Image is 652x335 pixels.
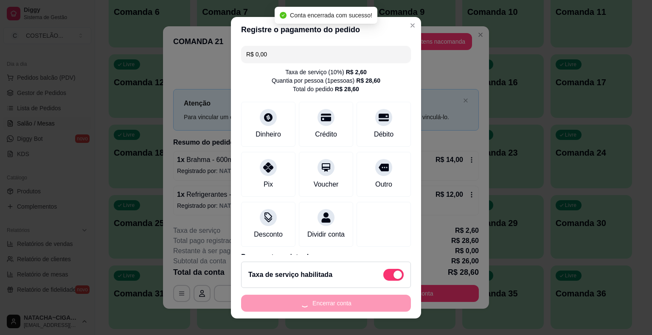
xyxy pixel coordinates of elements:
div: R$ 28,60 [335,85,359,93]
p: Pagamento registrados [241,252,411,262]
div: Quantia por pessoa ( 1 pessoas) [272,76,380,85]
div: R$ 2,60 [346,68,367,76]
span: check-circle [280,12,287,19]
div: Crédito [315,129,337,140]
div: Pix [264,179,273,190]
div: Taxa de serviço ( 10 %) [285,68,367,76]
span: Conta encerrada com sucesso! [290,12,372,19]
header: Registre o pagamento do pedido [231,17,421,42]
div: Total do pedido [293,85,359,93]
button: Close [406,19,419,32]
div: Débito [374,129,393,140]
div: Desconto [254,229,283,240]
div: R$ 28,60 [356,76,380,85]
div: Voucher [314,179,339,190]
h2: Taxa de serviço habilitada [248,270,332,280]
div: Dividir conta [307,229,345,240]
div: Outro [375,179,392,190]
div: Dinheiro [256,129,281,140]
input: Ex.: hambúrguer de cordeiro [246,46,406,63]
